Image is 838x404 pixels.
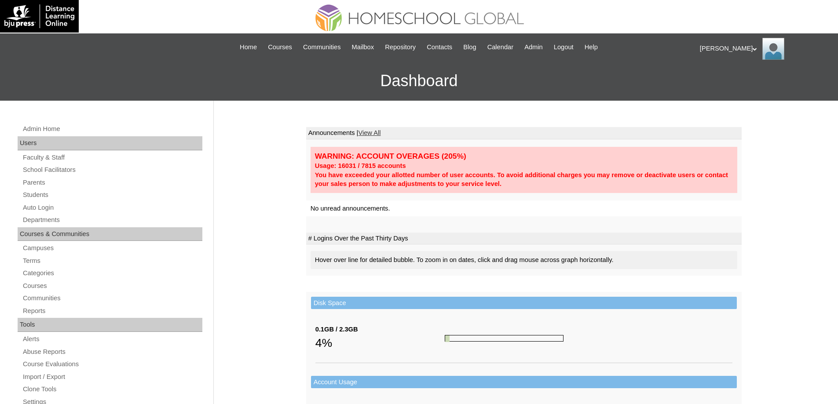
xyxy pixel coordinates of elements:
[4,4,74,28] img: logo-white.png
[22,152,202,163] a: Faculty & Staff
[22,306,202,317] a: Reports
[700,38,829,60] div: [PERSON_NAME]
[22,189,202,200] a: Students
[358,129,381,136] a: View All
[4,61,834,101] h3: Dashboard
[554,42,574,52] span: Logout
[22,293,202,304] a: Communities
[22,371,202,382] a: Import / Export
[22,202,202,213] a: Auto Login
[22,177,202,188] a: Parents
[520,42,547,52] a: Admin
[315,151,733,161] div: WARNING: ACCOUNT OVERAGES (205%)
[459,42,480,52] a: Blog
[385,42,416,52] span: Repository
[18,227,202,241] div: Courses & Communities
[422,42,457,52] a: Contacts
[381,42,420,52] a: Repository
[487,42,513,52] span: Calendar
[315,325,445,334] div: 0.1GB / 2.3GB
[315,162,406,169] strong: Usage: 16031 / 7815 accounts
[315,334,445,352] div: 4%
[22,346,202,357] a: Abuse Reports
[18,136,202,150] div: Users
[22,280,202,291] a: Courses
[306,127,742,139] td: Announcements |
[311,297,737,309] td: Disk Space
[240,42,257,52] span: Home
[463,42,476,52] span: Blog
[263,42,296,52] a: Courses
[22,359,202,370] a: Course Evaluations
[268,42,292,52] span: Courses
[524,42,543,52] span: Admin
[22,164,202,175] a: School Facilitators
[311,376,737,389] td: Account Usage
[762,38,784,60] img: Ariane Ebuen
[22,268,202,279] a: Categories
[303,42,341,52] span: Communities
[580,42,602,52] a: Help
[306,233,742,245] td: # Logins Over the Past Thirty Days
[299,42,345,52] a: Communities
[427,42,452,52] span: Contacts
[348,42,379,52] a: Mailbox
[22,334,202,345] a: Alerts
[315,171,733,189] div: You have exceeded your allotted number of user accounts. To avoid additional charges you may remo...
[585,42,598,52] span: Help
[235,42,261,52] a: Home
[483,42,518,52] a: Calendar
[306,200,742,217] td: No unread announcements.
[549,42,578,52] a: Logout
[22,215,202,226] a: Departments
[18,318,202,332] div: Tools
[22,255,202,266] a: Terms
[311,251,737,269] div: Hover over line for detailed bubble. To zoom in on dates, click and drag mouse across graph horiz...
[22,384,202,395] a: Clone Tools
[22,243,202,254] a: Campuses
[22,124,202,135] a: Admin Home
[352,42,374,52] span: Mailbox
